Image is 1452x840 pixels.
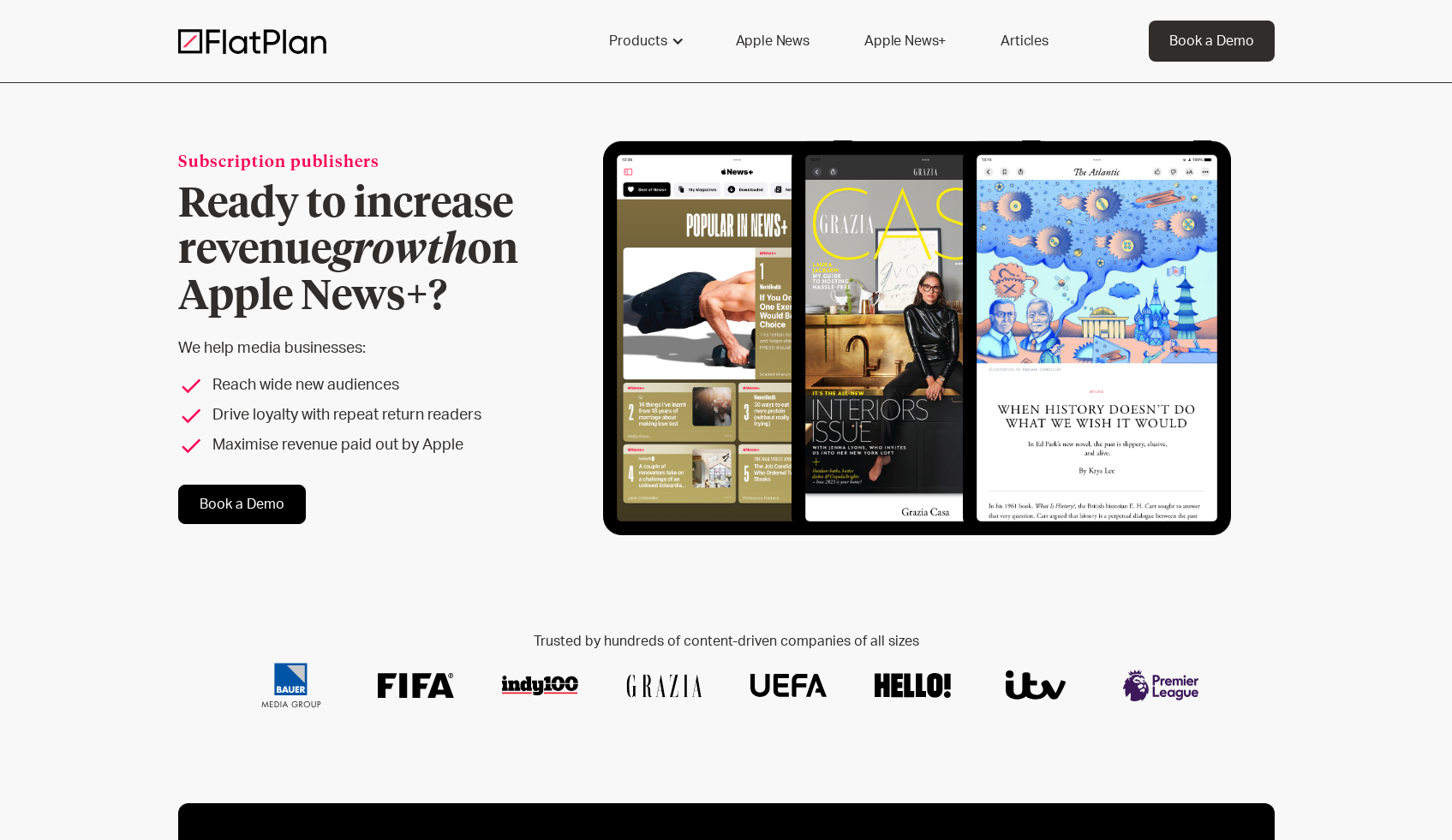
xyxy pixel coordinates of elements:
div: Products [609,31,667,51]
em: growth [332,230,468,271]
a: Articles [980,21,1069,62]
a: Book a Demo [1149,21,1275,62]
li: Maximise revenue paid out by Apple [178,434,573,457]
li: Reach wide new audiences [178,374,573,397]
div: Book a Demo [1169,31,1254,51]
p: We help media businesses: [178,337,573,360]
a: Apple News+ [844,21,966,62]
h2: Trusted by hundreds of content-driven companies of all sizes [233,634,1220,650]
a: Book a Demo [178,485,306,524]
li: Drive loyalty with repeat return readers [178,404,573,427]
h1: Ready to increase revenue on Apple News+? [178,182,573,320]
div: Products [589,21,702,62]
div: Subscription publishers [178,152,573,175]
a: Apple News [715,21,830,62]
